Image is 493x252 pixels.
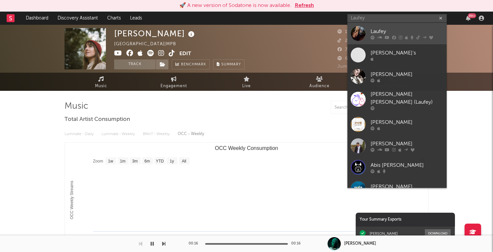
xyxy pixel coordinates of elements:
[371,183,443,191] div: [PERSON_NAME]
[425,229,451,237] button: Download
[156,159,164,163] text: YTD
[371,49,443,57] div: [PERSON_NAME]'s
[466,16,471,21] button: 99+
[337,56,401,61] span: 62,392 Monthly Listeners
[468,13,476,18] div: 99 +
[53,12,103,25] a: Discovery Assistant
[347,87,447,114] a: [PERSON_NAME] [PERSON_NAME] (Laufey)
[221,63,241,66] span: Summary
[108,159,113,163] text: 1w
[114,28,196,39] div: [PERSON_NAME]
[179,2,291,10] div: 🚀 A new version of Sodatone is now available.
[65,73,137,91] a: Music
[309,82,330,90] span: Audience
[370,231,398,236] div: [PERSON_NAME]
[170,159,174,163] text: 1y
[347,14,447,22] input: Search for artists
[344,241,376,247] div: [PERSON_NAME]
[21,12,53,25] a: Dashboard
[215,145,278,151] text: OCC Weekly Consumption
[295,2,314,10] button: Refresh
[347,178,447,199] a: [PERSON_NAME]
[347,114,447,135] a: [PERSON_NAME]
[242,82,251,90] span: Live
[114,59,156,69] button: Track
[347,23,447,44] a: Laufey
[179,50,191,58] button: Edit
[65,116,130,124] span: Total Artist Consumption
[125,12,147,25] a: Leads
[347,44,447,66] a: [PERSON_NAME]'s
[347,135,447,157] a: [PERSON_NAME]
[137,73,210,91] a: Engagement
[103,12,125,25] a: Charts
[356,213,455,227] div: Your Summary Exports
[371,161,443,169] div: Abis [PERSON_NAME]
[337,39,363,43] span: 235,000
[132,159,138,163] text: 3m
[337,30,360,34] span: 18,267
[371,140,443,148] div: [PERSON_NAME]
[189,240,202,248] div: 00:16
[337,48,361,52] span: 79,000
[69,181,74,219] text: OCC Weekly Streams
[93,159,103,163] text: Zoom
[331,105,401,110] input: Search by song name or URL
[371,70,443,78] div: [PERSON_NAME]
[145,159,150,163] text: 6m
[210,73,283,91] a: Live
[182,159,186,163] text: All
[95,82,107,90] span: Music
[120,159,126,163] text: 1m
[181,61,206,69] span: Benchmark
[114,40,184,48] div: [GEOGRAPHIC_DATA] | MPB
[371,118,443,126] div: [PERSON_NAME]
[160,82,187,90] span: Engagement
[347,157,447,178] a: Abis [PERSON_NAME]
[283,73,356,91] a: Audience
[172,59,210,69] a: Benchmark
[291,240,304,248] div: 00:16
[371,27,443,35] div: Laufey
[213,59,245,69] button: Summary
[371,90,443,106] div: [PERSON_NAME] [PERSON_NAME] (Laufey)
[347,66,447,87] a: [PERSON_NAME]
[337,64,376,69] span: Jump Score: 52.6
